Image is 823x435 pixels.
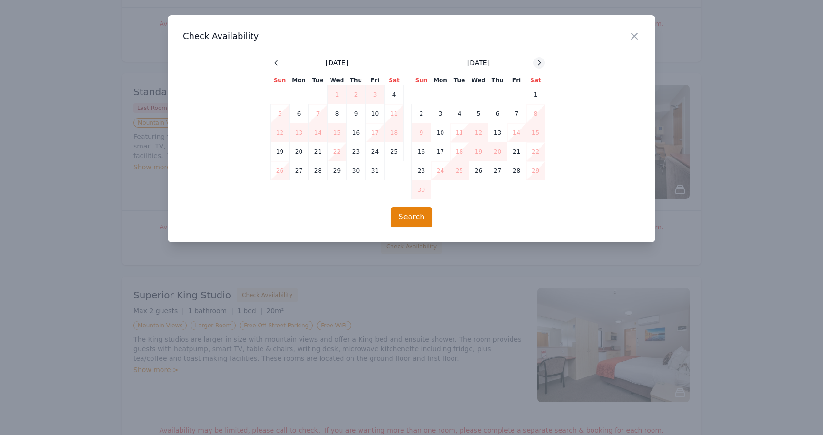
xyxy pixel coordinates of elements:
[488,123,507,142] td: 13
[366,104,385,123] td: 10
[328,76,347,85] th: Wed
[507,142,526,161] td: 21
[183,30,640,42] h3: Check Availability
[290,161,309,180] td: 27
[469,161,488,180] td: 26
[412,161,431,180] td: 23
[347,76,366,85] th: Thu
[507,104,526,123] td: 7
[328,142,347,161] td: 22
[385,123,404,142] td: 18
[366,76,385,85] th: Fri
[412,76,431,85] th: Sun
[309,104,328,123] td: 7
[309,142,328,161] td: 21
[290,142,309,161] td: 20
[450,76,469,85] th: Tue
[526,76,545,85] th: Sat
[431,76,450,85] th: Mon
[469,142,488,161] td: 19
[526,142,545,161] td: 22
[290,104,309,123] td: 6
[507,76,526,85] th: Fri
[328,123,347,142] td: 15
[431,104,450,123] td: 3
[450,123,469,142] td: 11
[450,161,469,180] td: 25
[391,207,433,227] button: Search
[526,85,545,104] td: 1
[412,142,431,161] td: 16
[412,180,431,199] td: 30
[328,85,347,104] td: 1
[469,104,488,123] td: 5
[366,123,385,142] td: 17
[271,104,290,123] td: 5
[526,104,545,123] td: 8
[467,58,490,68] span: [DATE]
[366,161,385,180] td: 31
[431,142,450,161] td: 17
[347,104,366,123] td: 9
[385,104,404,123] td: 11
[450,104,469,123] td: 4
[385,142,404,161] td: 25
[526,123,545,142] td: 15
[431,161,450,180] td: 24
[271,76,290,85] th: Sun
[347,85,366,104] td: 2
[366,142,385,161] td: 24
[412,104,431,123] td: 2
[347,142,366,161] td: 23
[469,123,488,142] td: 12
[507,123,526,142] td: 14
[328,104,347,123] td: 8
[271,123,290,142] td: 12
[488,142,507,161] td: 20
[488,161,507,180] td: 27
[271,142,290,161] td: 19
[507,161,526,180] td: 28
[309,76,328,85] th: Tue
[309,161,328,180] td: 28
[290,123,309,142] td: 13
[385,76,404,85] th: Sat
[412,123,431,142] td: 9
[290,76,309,85] th: Mon
[526,161,545,180] td: 29
[450,142,469,161] td: 18
[488,104,507,123] td: 6
[431,123,450,142] td: 10
[385,85,404,104] td: 4
[488,76,507,85] th: Thu
[469,76,488,85] th: Wed
[309,123,328,142] td: 14
[326,58,348,68] span: [DATE]
[347,123,366,142] td: 16
[328,161,347,180] td: 29
[271,161,290,180] td: 26
[366,85,385,104] td: 3
[347,161,366,180] td: 30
